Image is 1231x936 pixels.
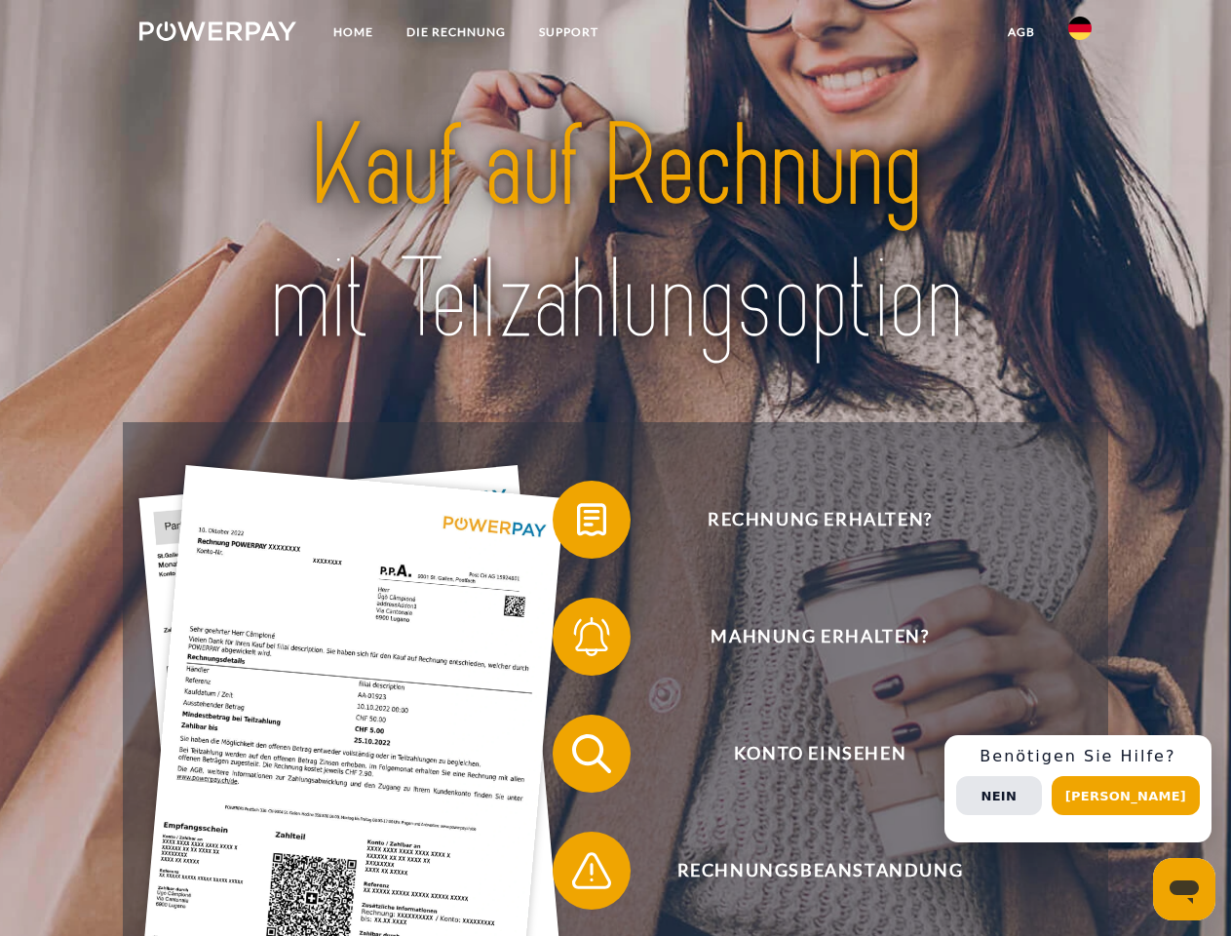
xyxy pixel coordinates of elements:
img: de [1068,17,1092,40]
span: Rechnungsbeanstandung [581,832,1058,910]
img: qb_search.svg [567,729,616,778]
img: qb_bell.svg [567,612,616,661]
button: Rechnung erhalten? [553,481,1059,559]
img: title-powerpay_de.svg [186,94,1045,373]
a: DIE RECHNUNG [390,15,522,50]
button: [PERSON_NAME] [1052,776,1200,815]
button: Konto einsehen [553,715,1059,793]
button: Nein [956,776,1042,815]
span: Konto einsehen [581,715,1058,793]
a: SUPPORT [522,15,615,50]
h3: Benötigen Sie Hilfe? [956,747,1200,766]
img: qb_bill.svg [567,495,616,544]
div: Schnellhilfe [944,735,1212,842]
button: Rechnungsbeanstandung [553,832,1059,910]
button: Mahnung erhalten? [553,598,1059,676]
a: agb [991,15,1052,50]
a: Home [317,15,390,50]
img: logo-powerpay-white.svg [139,21,296,41]
iframe: Schaltfläche zum Öffnen des Messaging-Fensters [1153,858,1215,920]
img: qb_warning.svg [567,846,616,895]
span: Mahnung erhalten? [581,598,1058,676]
span: Rechnung erhalten? [581,481,1058,559]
